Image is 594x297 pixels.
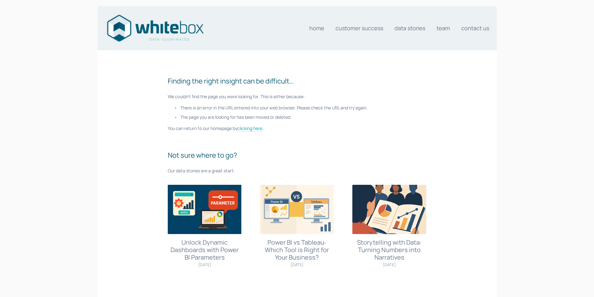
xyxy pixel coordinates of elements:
[168,93,426,100] p: We couldn't find the page you were looking for. This is either because:
[168,125,426,132] p: You can return to our homepage by .
[291,262,303,267] time: [DATE]
[336,22,383,34] a: Customer Success
[168,185,241,234] img: Unlock Dynamic Dashboards with Power BI Parameters
[352,185,426,234] img: Storytelling with Data: Turning Numbers into Narratives
[180,104,426,111] p: There is an error in the URL entered into your web browser. Please check the URL and try again.
[461,22,489,34] a: Contact us
[171,238,239,261] a: Unlock Dynamic Dashboards with Power BI Parameters
[168,167,426,174] p: Our data stories are a great start:
[357,238,422,261] a: Storytelling with Data: Turning Numbers into Narratives
[437,22,450,34] a: Team
[309,22,324,34] a: Home
[394,22,425,34] a: Data stories
[105,13,205,44] img: Data consultants
[265,238,329,261] a: Power BI vs Tableau: Which Tool is Right for Your Business?
[260,185,334,234] img: Power BI vs Tableau: Which Tool is Right for Your Business?
[198,262,211,267] time: [DATE]
[168,150,426,160] h3: Not sure where to go?
[383,262,396,267] time: [DATE]
[237,125,262,132] a: clicking here
[168,76,426,86] h3: Finding the right insight can be difficult…
[180,114,426,121] p: The page you are looking for has been moved or deleted.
